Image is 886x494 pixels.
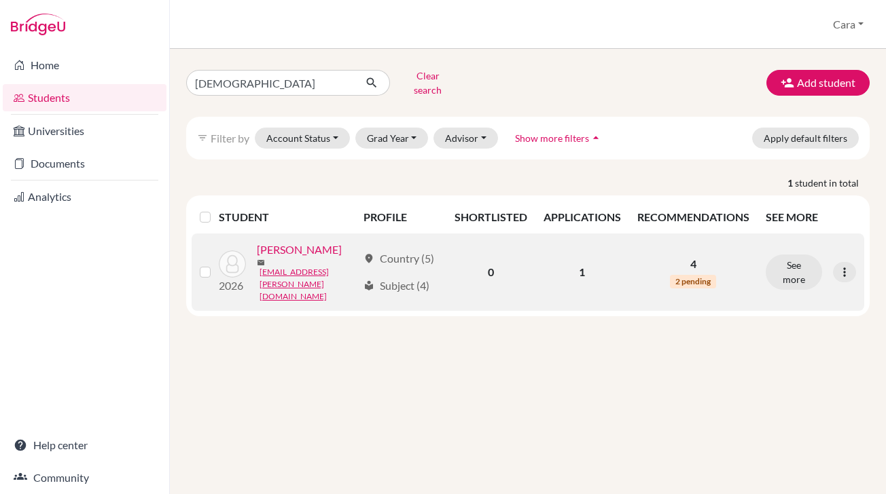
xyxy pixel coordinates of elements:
th: PROFILE [355,201,446,233]
button: See more [766,254,822,290]
a: Home [3,52,166,79]
th: STUDENT [219,201,355,233]
span: 2 pending [670,275,716,288]
span: local_library [364,280,374,291]
a: Documents [3,150,166,177]
a: Students [3,84,166,111]
span: student in total [795,176,870,190]
button: Apply default filters [752,128,859,149]
a: Universities [3,117,166,145]
button: Account Status [255,128,350,149]
a: [EMAIL_ADDRESS][PERSON_NAME][DOMAIN_NAME] [260,266,357,303]
button: Advisor [433,128,498,149]
span: Filter by [211,132,249,145]
td: 0 [446,233,535,311]
strong: 1 [787,176,795,190]
img: Lin, Krisha [219,250,246,278]
div: Country (5) [364,250,434,267]
img: Bridge-U [11,14,65,35]
th: APPLICATIONS [535,201,629,233]
i: arrow_drop_up [589,131,603,145]
button: Grad Year [355,128,429,149]
th: SEE MORE [758,201,864,233]
a: Help center [3,432,166,459]
span: Show more filters [515,132,589,144]
button: Cara [827,12,870,37]
a: Analytics [3,183,166,210]
div: Subject (4) [364,278,429,294]
p: 2026 [219,278,246,294]
th: RECOMMENDATIONS [629,201,758,233]
span: location_on [364,253,374,264]
button: Show more filtersarrow_drop_up [503,128,614,149]
span: mail [257,259,265,267]
th: SHORTLISTED [446,201,535,233]
input: Find student by name... [186,70,355,96]
a: Community [3,464,166,491]
p: 4 [637,256,749,272]
td: 1 [535,233,629,311]
i: filter_list [197,132,208,143]
a: [PERSON_NAME] [257,242,342,258]
button: Add student [766,70,870,96]
button: Clear search [390,65,465,100]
